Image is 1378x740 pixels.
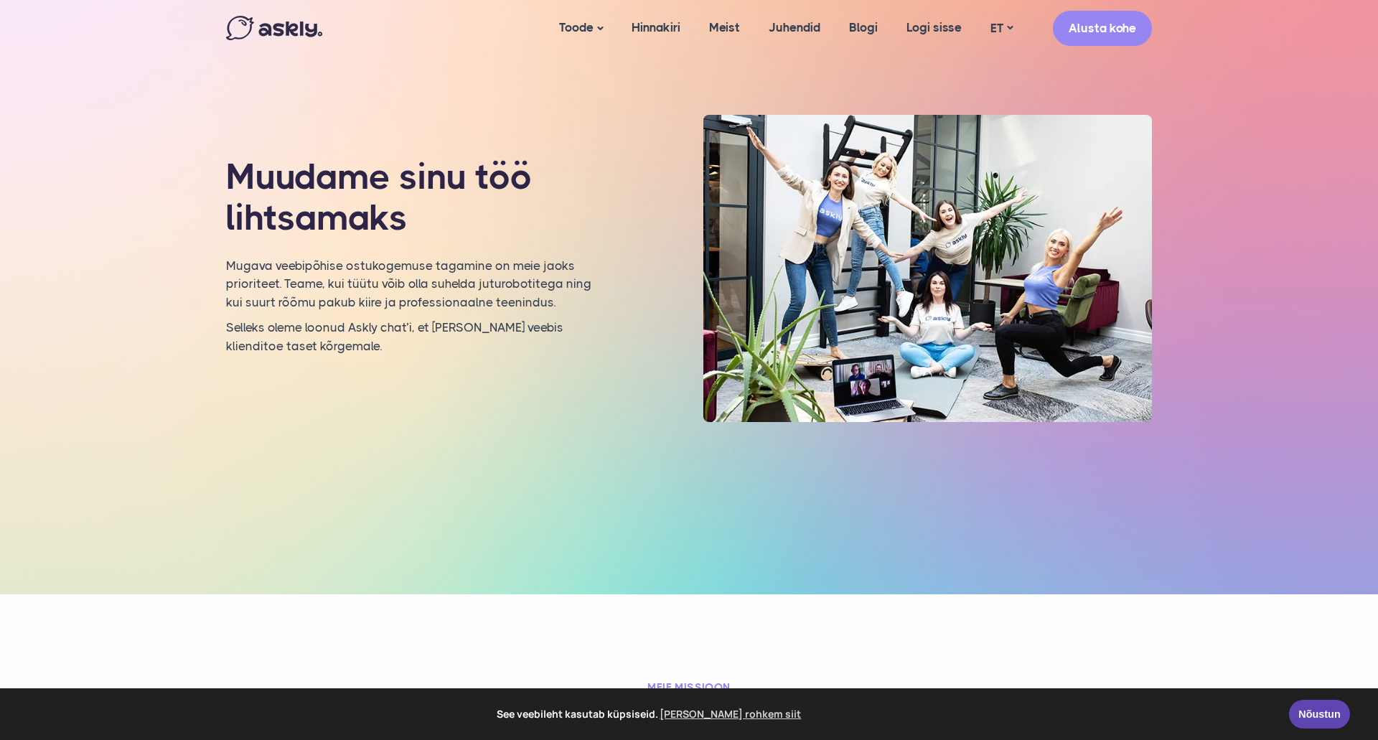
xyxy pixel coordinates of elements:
h1: Muudame sinu töö lihtsamaks [226,156,595,239]
h2: Meie missioon [305,680,1073,695]
img: Askly [226,16,322,40]
p: Mugava veebipõhise ostukogemuse tagamine on meie jaoks prioriteet. Teame, kui tüütu võib olla suh... [226,257,595,312]
a: Alusta kohe [1053,11,1152,46]
a: Nõustun [1289,700,1350,729]
a: ET [976,18,1027,39]
p: Selleks oleme loonud Askly chat’i, et [PERSON_NAME] veebis klienditoe taset kõrgemale. [226,319,595,355]
a: learn more about cookies [658,703,804,725]
span: See veebileht kasutab küpsiseid. [21,703,1279,725]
